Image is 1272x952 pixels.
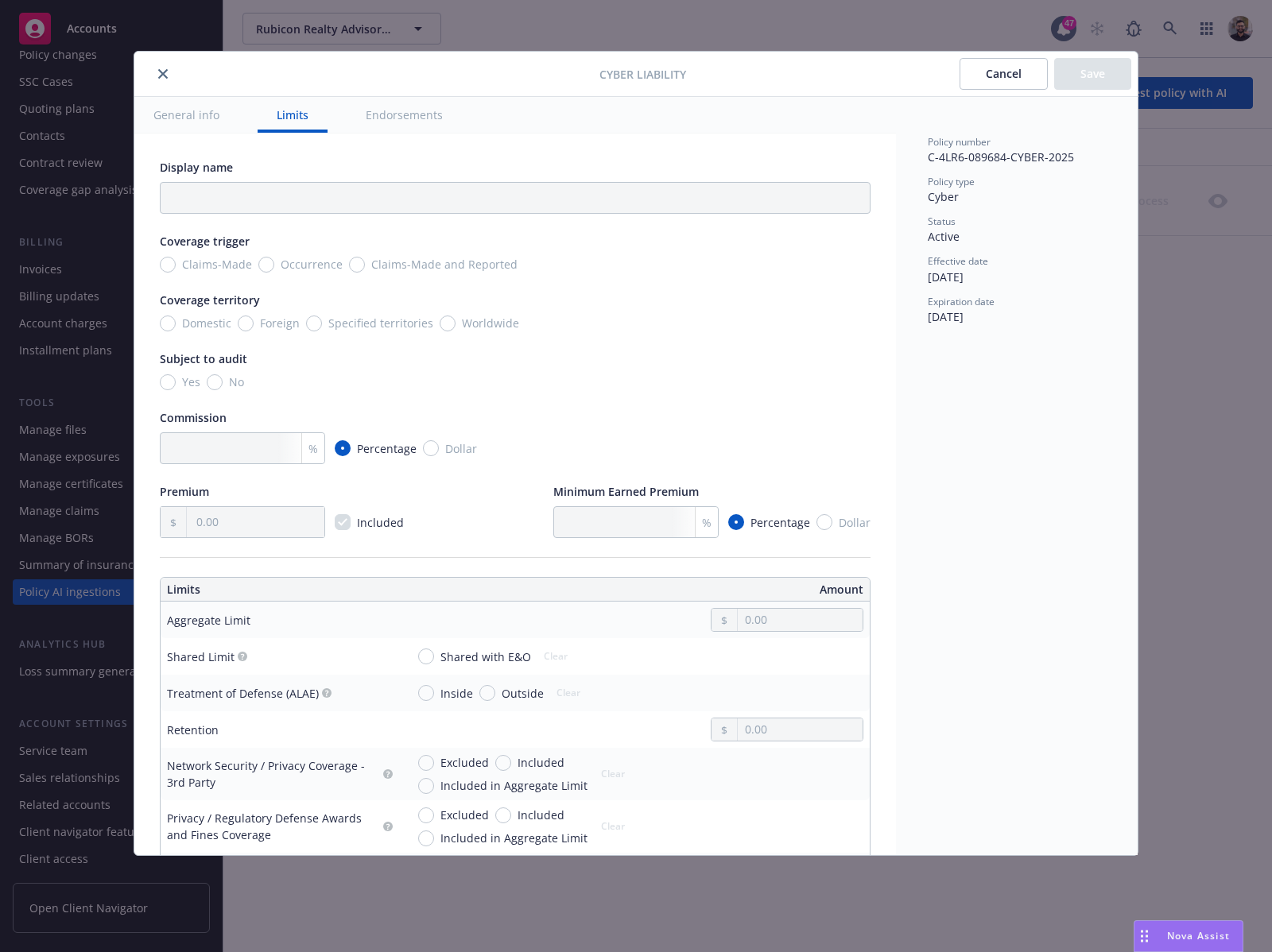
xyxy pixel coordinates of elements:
div: Treatment of Defense (ALAE) [167,685,319,702]
input: 0.00 [738,718,863,741]
button: Cancel [960,58,1048,90]
span: Effective date [928,254,988,268]
span: Cyber [928,189,959,204]
span: Policy type [928,175,975,188]
input: No [207,374,223,390]
input: Percentage [335,440,351,456]
span: Excluded [440,807,489,823]
span: Yes [182,373,200,390]
span: Status [928,215,956,228]
span: Claims-Made and Reported [371,256,518,273]
span: Shared with E&O [440,648,531,665]
span: Excluded [440,754,489,771]
input: Foreign [238,315,254,331]
span: Display name [160,160,233,175]
input: 0.00 [738,609,863,631]
span: Included in Aggregate Limit [440,830,588,846]
input: Excluded [418,755,434,771]
input: Claims-Made and Reported [349,257,365,273]
input: Worldwide [440,315,456,331]
span: Occurrence [281,256,343,273]
span: Active [928,229,960,244]
input: Outside [479,685,495,701]
span: Percentage [357,440,417,457]
div: Network Security / Privacy Coverage - 3rd Party [167,757,380,791]
span: Expiration date [928,295,995,308]
span: Dollar [839,514,871,531]
input: Excluded [418,807,434,823]
th: Amount [522,578,870,602]
input: Percentage [728,514,744,530]
span: Outside [502,685,544,702]
span: Cyber Liability [599,66,686,83]
div: Privacy / Regulatory Defense Awards and Fines Coverage [167,810,380,843]
span: Included in Aggregate Limit [440,777,588,794]
div: Retention [167,722,219,738]
input: Occurrence [258,257,274,273]
div: Aggregate Limit [167,612,250,629]
input: Inside [418,685,434,701]
th: Limits [161,578,444,602]
button: Nova Assist [1134,920,1243,952]
div: Shared Limit [167,648,235,665]
input: 0.00 [187,507,324,537]
span: Nova Assist [1167,929,1230,942]
span: % [702,514,712,531]
span: C-4LR6-089684-CYBER-2025 [928,149,1074,164]
span: Dollar [445,440,477,457]
span: Included [518,754,564,771]
input: Shared with E&O [418,648,434,664]
span: Inside [440,685,473,702]
span: No [229,373,244,390]
span: Percentage [750,514,810,531]
span: % [308,440,318,457]
input: Dollar [423,440,439,456]
button: Endorsements [347,97,462,133]
input: Included in Aggregate Limit [418,830,434,846]
span: Coverage territory [160,292,260,308]
span: [DATE] [928,269,964,284]
span: Foreign [260,315,300,331]
span: Included [357,515,404,530]
input: Included [495,807,511,823]
span: Domestic [182,315,231,331]
input: Claims-Made [160,257,176,273]
span: [DATE] [928,309,964,324]
input: Specified territories [306,315,322,331]
input: Domestic [160,315,176,331]
div: Drag to move [1134,921,1154,951]
span: Subject to audit [160,351,247,366]
input: Yes [160,374,176,390]
input: Included in Aggregate Limit [418,778,434,794]
button: close [153,64,173,83]
span: Commission [160,410,227,425]
input: Included [495,755,511,771]
span: Coverage trigger [160,234,250,249]
span: Policy number [928,135,991,149]
span: Premium [160,484,209,499]
button: General info [134,97,238,133]
button: Limits [258,97,328,133]
span: Specified territories [328,315,433,331]
input: Dollar [816,514,832,530]
span: Worldwide [462,315,519,331]
span: Minimum Earned Premium [553,484,699,499]
span: Claims-Made [182,256,252,273]
span: Included [518,807,564,823]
